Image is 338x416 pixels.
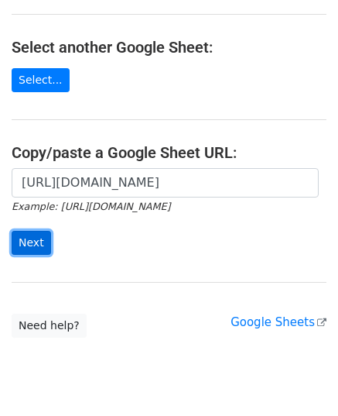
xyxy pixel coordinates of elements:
small: Example: [URL][DOMAIN_NAME] [12,201,170,212]
h4: Copy/paste a Google Sheet URL: [12,143,326,162]
a: Need help? [12,314,87,338]
a: Google Sheets [230,315,326,329]
h4: Select another Google Sheet: [12,38,326,57]
iframe: Chat Widget [261,342,338,416]
input: Next [12,231,51,255]
input: Paste your Google Sheet URL here [12,168,319,198]
a: Select... [12,68,70,92]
